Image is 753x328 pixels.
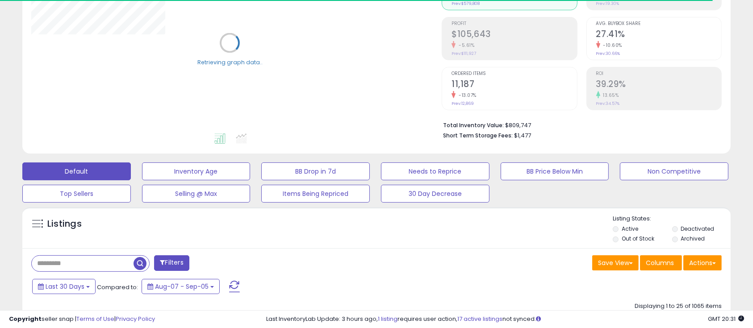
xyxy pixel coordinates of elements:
[456,92,477,99] small: -13.07%
[681,225,714,233] label: Deactivated
[600,42,623,49] small: -10.60%
[640,255,682,270] button: Columns
[9,315,42,323] strong: Copyright
[635,302,722,311] div: Displaying 1 to 25 of 1065 items
[452,1,480,6] small: Prev: $579,808
[22,185,131,203] button: Top Sellers
[501,162,609,180] button: BB Price Below Min
[443,119,715,130] li: $809,747
[596,71,721,76] span: ROI
[452,79,577,91] h2: 11,187
[261,185,370,203] button: Items Being Repriced
[142,162,251,180] button: Inventory Age
[381,185,489,203] button: 30 Day Decrease
[708,315,744,323] span: 2025-10-6 20:31 GMT
[452,29,577,41] h2: $105,643
[142,279,220,294] button: Aug-07 - Sep-05
[514,131,531,140] span: $1,477
[596,51,620,56] small: Prev: 30.66%
[622,225,638,233] label: Active
[646,258,674,267] span: Columns
[142,185,251,203] button: Selling @ Max
[452,21,577,26] span: Profit
[46,282,84,291] span: Last 30 Days
[116,315,155,323] a: Privacy Policy
[32,279,96,294] button: Last 30 Days
[47,218,82,230] h5: Listings
[600,92,619,99] small: 13.65%
[620,162,728,180] button: Non Competitive
[9,315,155,324] div: seller snap | |
[683,255,722,270] button: Actions
[443,132,513,139] b: Short Term Storage Fees:
[381,162,489,180] button: Needs to Reprice
[97,283,138,291] span: Compared to:
[596,101,620,106] small: Prev: 34.57%
[596,29,721,41] h2: 27.41%
[596,1,619,6] small: Prev: 19.30%
[197,58,263,66] div: Retrieving graph data..
[457,315,502,323] a: 17 active listings
[76,315,114,323] a: Terms of Use
[154,255,189,271] button: Filters
[681,235,705,242] label: Archived
[452,71,577,76] span: Ordered Items
[622,235,654,242] label: Out of Stock
[378,315,397,323] a: 1 listing
[596,21,721,26] span: Avg. Buybox Share
[452,51,476,56] small: Prev: $111,927
[22,162,131,180] button: Default
[443,121,504,129] b: Total Inventory Value:
[613,215,730,223] p: Listing States:
[592,255,639,270] button: Save View
[261,162,370,180] button: BB Drop in 7d
[452,101,474,106] small: Prev: 12,869
[266,315,744,324] div: Last InventoryLab Update: 3 hours ago, requires user action, not synced.
[596,79,721,91] h2: 39.29%
[155,282,209,291] span: Aug-07 - Sep-05
[456,42,474,49] small: -5.61%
